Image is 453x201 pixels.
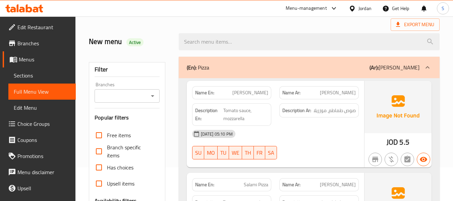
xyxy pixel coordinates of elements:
[14,88,70,96] span: Full Menu View
[218,146,229,159] button: TU
[17,39,70,47] span: Branches
[95,114,159,121] h3: Popular filters
[320,181,356,188] span: [PERSON_NAME]
[399,136,409,149] span: 5.5
[223,106,269,123] span: Tomato sauce, mozzarella
[195,181,214,188] strong: Name En:
[245,148,251,158] span: TH
[14,104,70,112] span: Edit Menu
[3,116,76,132] a: Choice Groups
[417,153,430,166] button: Available
[17,23,70,31] span: Edit Restaurant
[257,148,263,158] span: FR
[195,106,222,123] strong: Description En:
[107,143,154,159] span: Branch specific items
[107,131,131,139] span: Free items
[314,106,356,115] span: صوص طماطم، موزريلا
[396,20,434,29] span: Export Menu
[179,57,440,78] div: (En): Pizza(Ar):[PERSON_NAME]
[3,180,76,196] a: Upsell
[179,33,440,50] input: search
[17,120,70,128] span: Choice Groups
[3,148,76,164] a: Promotions
[204,146,218,159] button: MO
[14,71,70,80] span: Sections
[364,81,432,133] img: Ae5nvW7+0k+MAAAAAElFTkSuQmCC
[17,136,70,144] span: Coupons
[385,153,398,166] button: Purchased item
[391,18,440,31] span: Export Menu
[282,89,300,96] strong: Name Ar:
[254,146,265,159] button: FR
[126,39,144,46] span: Active
[370,63,419,71] p: [PERSON_NAME]
[187,63,209,71] p: Pizza
[95,62,159,77] div: Filter
[320,89,356,96] span: [PERSON_NAME]
[8,100,76,116] a: Edit Menu
[198,131,235,137] span: [DATE] 05:10 PM
[17,168,70,176] span: Menu disclaimer
[148,91,157,101] button: Open
[370,62,379,72] b: (Ar):
[358,5,372,12] div: Jordan
[268,148,274,158] span: SA
[17,184,70,192] span: Upsell
[207,148,215,158] span: MO
[187,62,196,72] b: (En):
[286,4,327,12] div: Menu-management
[387,136,398,149] span: JOD
[3,164,76,180] a: Menu disclaimer
[89,37,170,47] h2: New menu
[244,181,268,188] span: Salami Pizza
[3,19,76,35] a: Edit Restaurant
[19,55,70,63] span: Menus
[107,180,134,188] span: Upsell items
[282,181,300,188] strong: Name Ar:
[8,67,76,84] a: Sections
[232,148,239,158] span: WE
[232,89,268,96] span: [PERSON_NAME]
[3,35,76,51] a: Branches
[195,148,202,158] span: SU
[8,84,76,100] a: Full Menu View
[401,153,414,166] button: Not has choices
[3,132,76,148] a: Coupons
[229,146,242,159] button: WE
[265,146,277,159] button: SA
[369,153,382,166] button: Not branch specific item
[126,38,144,46] div: Active
[242,146,254,159] button: TH
[442,5,444,12] span: S
[220,148,226,158] span: TU
[195,89,214,96] strong: Name En:
[192,146,204,159] button: SU
[282,106,311,115] strong: Description Ar:
[3,51,76,67] a: Menus
[17,152,70,160] span: Promotions
[107,163,133,171] span: Has choices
